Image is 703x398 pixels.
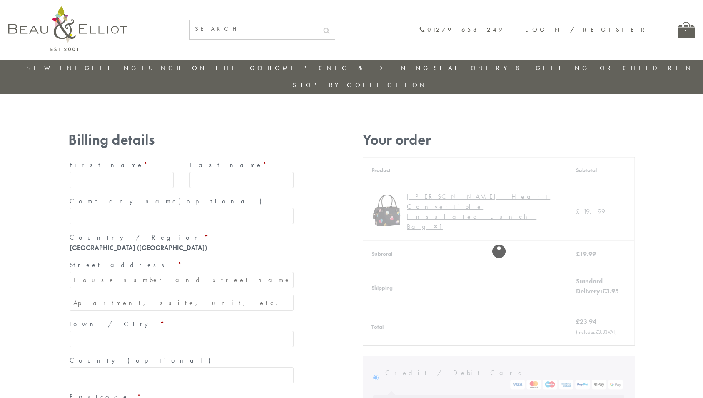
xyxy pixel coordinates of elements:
img: logo [8,6,127,51]
label: Company name [70,195,294,208]
a: Shop by collection [293,81,427,89]
label: Town / City [70,318,294,331]
label: First name [70,158,174,172]
strong: [GEOGRAPHIC_DATA] ([GEOGRAPHIC_DATA]) [70,243,207,252]
span: (optional) [178,197,267,205]
label: Country / Region [70,231,294,244]
input: SEARCH [190,20,318,38]
input: House number and street name [70,272,294,288]
span: (optional) [127,356,216,365]
label: Last name [189,158,294,172]
label: Street address [70,258,294,272]
a: For Children [592,64,693,72]
a: 01279 653 249 [419,26,504,33]
h3: Your order [363,131,635,148]
a: Picnic & Dining [303,64,431,72]
a: Lunch On The Go [142,64,265,72]
a: 1 [678,22,695,38]
a: Stationery & Gifting [434,64,590,72]
a: Home [267,64,301,72]
a: Login / Register [525,25,648,34]
input: Apartment, suite, unit, etc. (optional) [70,295,294,311]
label: County [70,354,294,367]
a: New in! [26,64,82,72]
a: Gifting [85,64,139,72]
h3: Billing details [68,131,295,148]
